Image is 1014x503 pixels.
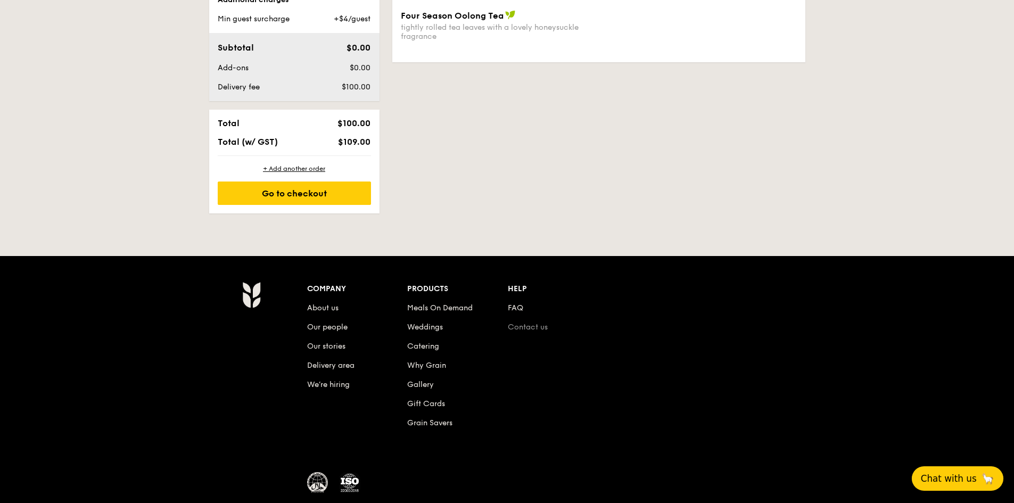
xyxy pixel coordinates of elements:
[401,11,504,21] span: Four Season Oolong Tea
[505,10,516,20] img: icon-vegan.f8ff3823.svg
[407,380,434,389] a: Gallery
[218,137,278,147] span: Total (w/ GST)
[307,323,348,332] a: Our people
[218,182,371,205] div: Go to checkout
[407,282,508,296] div: Products
[307,282,408,296] div: Company
[337,118,370,128] span: $100.00
[218,164,371,173] div: + Add another order
[407,342,439,351] a: Catering
[307,303,339,312] a: About us
[338,137,370,147] span: $109.00
[508,323,548,332] a: Contact us
[407,303,473,312] a: Meals On Demand
[339,472,360,493] img: ISO Certified
[981,472,994,485] span: 🦙
[334,14,370,23] span: +$4/guest
[407,418,452,427] a: Grain Savers
[401,23,595,41] div: tightly rolled tea leaves with a lovely honeysuckle fragrance
[350,63,370,72] span: $0.00
[218,43,254,53] span: Subtotal
[307,380,350,389] a: We’re hiring
[307,472,328,493] img: MUIS Halal Certified
[508,282,608,296] div: Help
[407,399,445,408] a: Gift Cards
[307,342,345,351] a: Our stories
[218,118,240,128] span: Total
[407,323,443,332] a: Weddings
[242,282,261,308] img: AYc88T3wAAAABJRU5ErkJggg==
[921,473,977,484] span: Chat with us
[912,466,1003,491] button: Chat with us🦙
[218,63,249,72] span: Add-ons
[342,83,370,92] span: $100.00
[218,83,260,92] span: Delivery fee
[347,43,370,53] span: $0.00
[407,361,446,370] a: Why Grain
[508,303,523,312] a: FAQ
[307,361,355,370] a: Delivery area
[218,14,290,23] span: Min guest surcharge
